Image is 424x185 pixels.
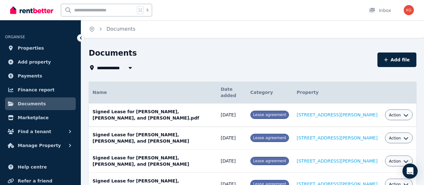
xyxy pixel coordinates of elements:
th: Property [293,82,381,103]
span: Help centre [18,163,47,171]
th: Category [247,82,293,103]
span: Find a tenant [18,128,51,135]
img: RentBetter [10,5,53,15]
button: Find a tenant [5,125,76,138]
a: [STREET_ADDRESS][PERSON_NAME] [297,112,377,117]
span: ORGANISE [5,35,25,39]
span: Properties [18,44,44,52]
button: Action [389,136,408,141]
span: Action [389,113,401,118]
span: Refer a friend [18,177,52,185]
span: Manage Property [18,142,61,149]
td: [DATE] [217,126,246,150]
span: Name [93,90,107,95]
nav: Breadcrumb [81,20,143,38]
span: Payments [18,72,42,80]
a: [STREET_ADDRESS][PERSON_NAME] [297,158,377,163]
a: Marketplace [5,111,76,124]
td: [DATE] [217,150,246,173]
span: Documents [18,100,46,108]
a: Add property [5,56,76,68]
span: k [146,8,149,13]
td: Signed Lease for [PERSON_NAME], [PERSON_NAME], and [PERSON_NAME].pdf [89,103,217,126]
a: Finance report [5,83,76,96]
span: Lease agreement [253,159,286,163]
span: Lease agreement [253,136,286,140]
a: [STREET_ADDRESS][PERSON_NAME] [297,135,377,140]
img: Kassia Grier [404,5,414,15]
button: Manage Property [5,139,76,152]
span: Marketplace [18,114,48,121]
th: Date added [217,82,246,103]
span: Add property [18,58,51,66]
span: Lease agreement [253,113,286,117]
td: Signed Lease for [PERSON_NAME], [PERSON_NAME], and [PERSON_NAME] [89,150,217,173]
span: Finance report [18,86,55,94]
h1: Documents [89,48,137,58]
button: Action [389,159,408,164]
a: Payments [5,70,76,82]
button: Action [389,113,408,118]
a: Properties [5,42,76,54]
span: Action [389,159,401,164]
a: Documents [106,26,135,32]
td: Signed Lease for [PERSON_NAME], [PERSON_NAME], and [PERSON_NAME] [89,126,217,150]
td: [DATE] [217,103,246,126]
button: Add file [377,52,416,67]
div: Open Intercom Messenger [402,163,418,179]
a: Help centre [5,161,76,173]
span: Action [389,136,401,141]
div: Inbox [369,7,391,14]
a: Documents [5,97,76,110]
